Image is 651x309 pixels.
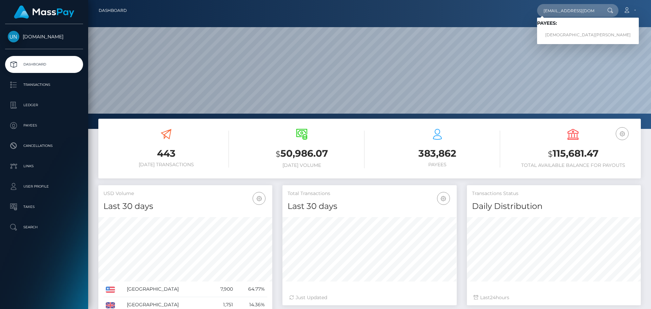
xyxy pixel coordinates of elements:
h5: Total Transactions [288,190,451,197]
a: Ledger [5,97,83,114]
td: 64.77% [235,282,268,297]
a: Links [5,158,83,175]
a: [DEMOGRAPHIC_DATA][PERSON_NAME] [537,29,639,41]
h5: USD Volume [103,190,267,197]
h6: Payees: [537,20,639,26]
a: Dashboard [99,3,127,18]
p: User Profile [8,181,80,192]
h3: 443 [103,147,229,160]
div: Last hours [474,294,634,301]
span: [DOMAIN_NAME] [5,34,83,40]
a: Dashboard [5,56,83,73]
td: 7,900 [209,282,235,297]
h4: Daily Distribution [472,200,636,212]
h6: Total Available Balance for Payouts [510,162,636,168]
div: Just Updated [289,294,450,301]
input: Search... [537,4,601,17]
a: Search [5,219,83,236]
p: Transactions [8,80,80,90]
span: 24 [490,294,496,301]
small: $ [548,149,553,159]
small: $ [276,149,280,159]
p: Taxes [8,202,80,212]
a: Transactions [5,76,83,93]
img: Unlockt.me [8,31,19,42]
p: Ledger [8,100,80,110]
td: [GEOGRAPHIC_DATA] [124,282,210,297]
a: Taxes [5,198,83,215]
a: Cancellations [5,137,83,154]
p: Search [8,222,80,232]
h6: [DATE] Volume [239,162,364,168]
a: User Profile [5,178,83,195]
img: US.png [106,287,115,293]
h4: Last 30 days [288,200,451,212]
p: Cancellations [8,141,80,151]
img: GB.png [106,302,115,308]
p: Dashboard [8,59,80,70]
h6: [DATE] Transactions [103,162,229,168]
img: MassPay Logo [14,5,74,19]
h5: Transactions Status [472,190,636,197]
p: Links [8,161,80,171]
h3: 50,986.07 [239,147,364,161]
h4: Last 30 days [103,200,267,212]
h3: 115,681.47 [510,147,636,161]
p: Payees [8,120,80,131]
a: Payees [5,117,83,134]
h6: Payees [375,162,500,168]
h3: 383,862 [375,147,500,160]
